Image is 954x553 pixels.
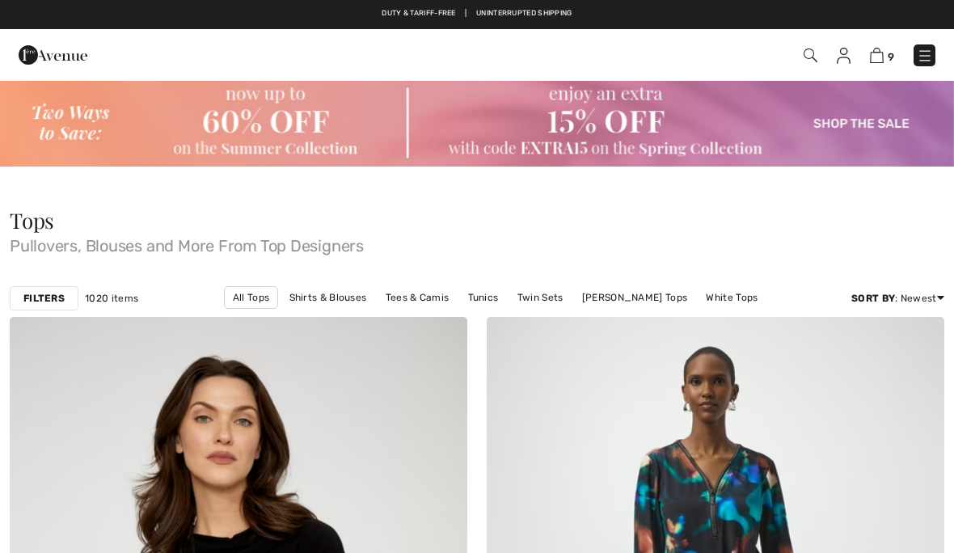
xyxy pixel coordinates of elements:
a: [PERSON_NAME] Tops [469,309,590,330]
a: Tees & Camis [378,287,458,308]
img: Menu [917,48,933,64]
span: Pullovers, Blouses and More From Top Designers [10,231,944,254]
a: Black Tops [399,309,466,330]
span: 1020 items [85,291,138,306]
img: Shopping Bag [870,48,884,63]
a: White Tops [698,287,766,308]
a: 9 [870,45,894,65]
span: 9 [888,51,894,63]
img: 1ère Avenue [19,39,87,71]
img: Search [804,49,817,62]
a: Twin Sets [509,287,572,308]
span: Tops [10,206,54,234]
a: 1ère Avenue [19,46,87,61]
a: Tunics [460,287,507,308]
a: All Tops [224,286,278,309]
a: Shirts & Blouses [281,287,375,308]
a: [PERSON_NAME] Tops [574,287,695,308]
strong: Sort By [851,293,895,304]
div: : Newest [851,291,944,306]
strong: Filters [23,291,65,306]
img: My Info [837,48,851,64]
